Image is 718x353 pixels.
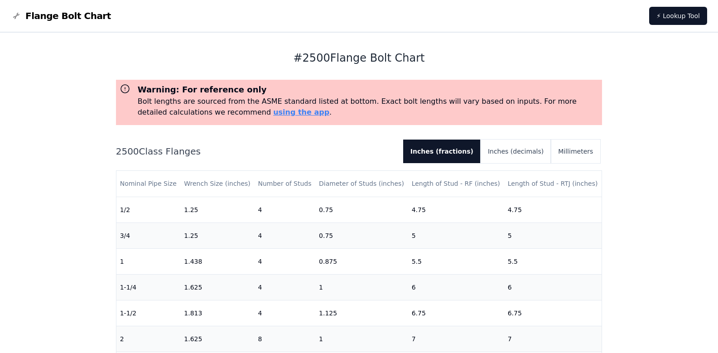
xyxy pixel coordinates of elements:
td: 5.5 [408,248,504,274]
td: 7 [504,326,602,352]
button: Millimeters [551,140,600,163]
td: 2 [116,326,181,352]
td: 1-1/2 [116,300,181,326]
td: 4.75 [504,197,602,222]
td: 5 [408,222,504,248]
td: 7 [408,326,504,352]
td: 6 [408,274,504,300]
td: 0.75 [315,222,408,248]
a: ⚡ Lookup Tool [649,7,707,25]
td: 4 [254,248,315,274]
th: Wrench Size (inches) [180,171,254,197]
td: 1/2 [116,197,181,222]
th: Nominal Pipe Size [116,171,181,197]
a: using the app [273,108,329,116]
p: Bolt lengths are sourced from the ASME standard listed at bottom. Exact bolt lengths will vary ba... [138,96,599,118]
td: 0.75 [315,197,408,222]
td: 1.25 [180,197,254,222]
td: 1 [315,326,408,352]
td: 4 [254,274,315,300]
img: Flange Bolt Chart Logo [11,10,22,21]
td: 5 [504,222,602,248]
td: 1.125 [315,300,408,326]
h1: # 2500 Flange Bolt Chart [116,51,602,65]
td: 1-1/4 [116,274,181,300]
th: Length of Stud - RF (inches) [408,171,504,197]
button: Inches (decimals) [481,140,551,163]
td: 1.625 [180,326,254,352]
td: 1 [116,248,181,274]
h2: 2500 Class Flanges [116,145,396,158]
td: 4 [254,222,315,248]
td: 1.25 [180,222,254,248]
button: Inches (fractions) [403,140,481,163]
th: Length of Stud - RTJ (inches) [504,171,602,197]
td: 4 [254,197,315,222]
td: 6 [504,274,602,300]
td: 1 [315,274,408,300]
td: 4 [254,300,315,326]
td: 4.75 [408,197,504,222]
td: 6.75 [408,300,504,326]
td: 3/4 [116,222,181,248]
td: 1.813 [180,300,254,326]
td: 1.438 [180,248,254,274]
span: Flange Bolt Chart [25,10,111,22]
h3: Warning: For reference only [138,83,599,96]
th: Diameter of Studs (inches) [315,171,408,197]
td: 6.75 [504,300,602,326]
th: Number of Studs [254,171,315,197]
td: 1.625 [180,274,254,300]
td: 5.5 [504,248,602,274]
a: Flange Bolt Chart LogoFlange Bolt Chart [11,10,111,22]
td: 0.875 [315,248,408,274]
td: 8 [254,326,315,352]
